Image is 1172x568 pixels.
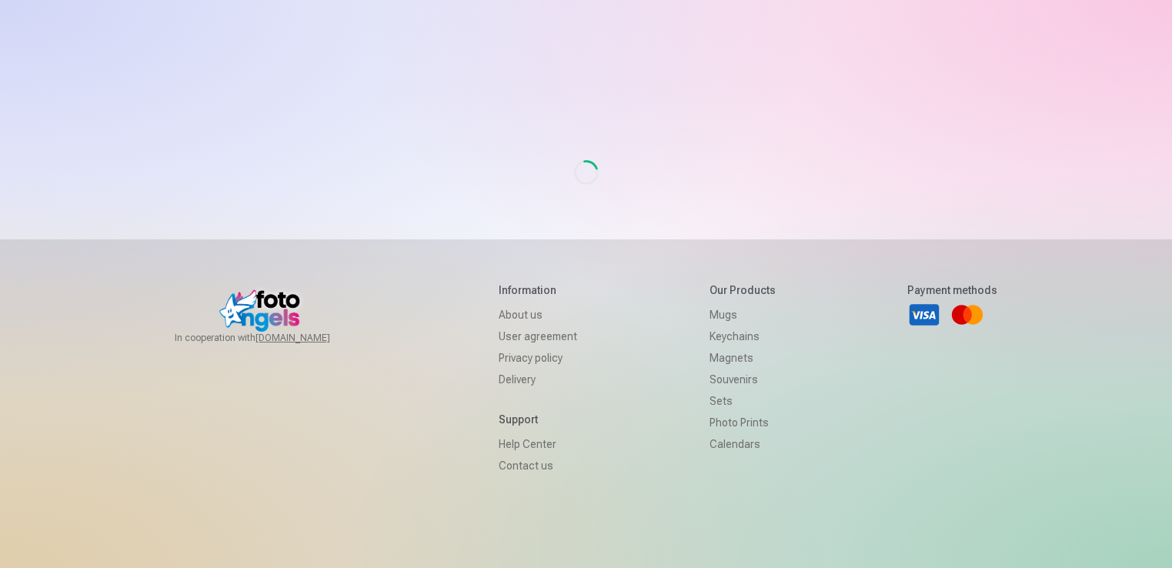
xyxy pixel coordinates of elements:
[499,347,577,369] a: Privacy policy
[710,326,776,347] a: Keychains
[499,369,577,390] a: Delivery
[499,326,577,347] a: User agreement
[710,412,776,433] a: Photo prints
[499,304,577,326] a: About us
[255,332,367,344] a: [DOMAIN_NAME]
[499,455,577,476] a: Contact us
[499,412,577,427] h5: Support
[710,369,776,390] a: Souvenirs
[710,282,776,298] h5: Our products
[907,298,941,332] a: Visa
[907,282,997,298] h5: Payment methods
[499,282,577,298] h5: Information
[710,304,776,326] a: Mugs
[175,332,367,344] span: In cooperation with
[499,433,577,455] a: Help Center
[710,347,776,369] a: Magnets
[950,298,984,332] a: Mastercard
[710,390,776,412] a: Sets
[710,433,776,455] a: Calendars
